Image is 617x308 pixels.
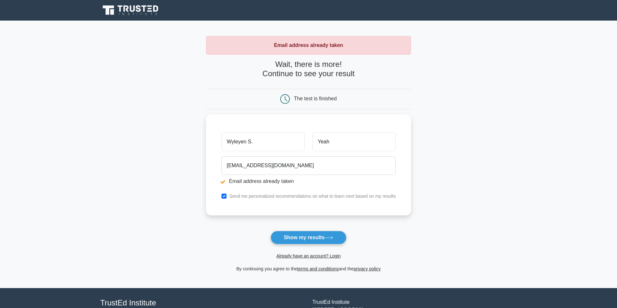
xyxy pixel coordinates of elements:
[221,156,396,175] input: Email
[229,194,396,199] label: Send me personalized recommendations on what to learn next based on my results
[297,266,339,271] a: terms and conditions
[312,132,396,151] input: Last name
[274,42,343,48] strong: Email address already taken
[221,132,305,151] input: First name
[276,253,341,258] a: Already have an account? Login
[100,298,305,308] h4: TrustEd Institute
[354,266,381,271] a: privacy policy
[294,96,337,101] div: The test is finished
[221,177,396,185] li: Email address already taken
[202,265,415,273] div: By continuing you agree to the and the
[206,60,411,78] h4: Wait, there is more! Continue to see your result
[271,231,346,244] button: Show my results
